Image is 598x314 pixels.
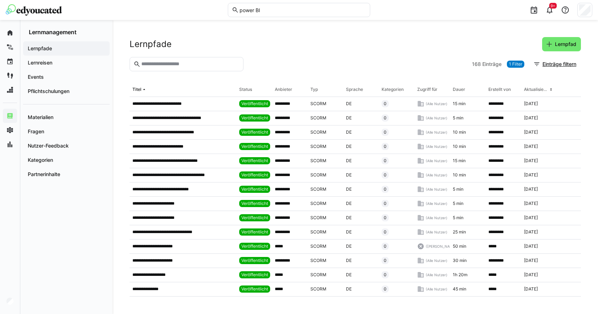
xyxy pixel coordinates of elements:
[346,129,352,135] span: DE
[453,172,466,178] span: 10 min
[453,258,467,263] span: 30 min
[524,243,538,249] span: [DATE]
[239,87,252,92] div: Status
[524,101,538,107] span: [DATE]
[132,87,141,92] div: Titel
[346,115,352,121] span: DE
[239,7,366,13] input: Skills und Lernpfade durchsuchen…
[524,201,538,206] span: [DATE]
[346,186,352,192] span: DE
[130,39,172,50] h2: Lernpfade
[417,87,437,92] div: Zugriff für
[426,272,447,277] span: (Alle Nutzer)
[554,41,577,48] span: Lernpfad
[524,158,538,164] span: [DATE]
[453,129,466,135] span: 10 min
[426,101,447,106] span: (Alle Nutzer)
[384,101,387,107] span: 0
[310,229,326,235] span: SCORM
[310,215,326,221] span: SCORM
[453,215,463,221] span: 5 min
[453,243,466,249] span: 50 min
[346,87,363,92] div: Sprache
[310,186,326,192] span: SCORM
[524,229,538,235] span: [DATE]
[384,229,387,235] span: 0
[241,229,268,235] span: Veröffentlicht
[524,215,538,221] span: [DATE]
[426,230,447,235] span: (Alle Nutzer)
[426,130,447,135] span: (Alle Nutzer)
[310,115,326,121] span: SCORM
[524,144,538,149] span: [DATE]
[346,258,352,263] span: DE
[426,287,447,292] span: (Alle Nutzer)
[241,186,268,192] span: Veröffentlicht
[346,158,352,164] span: DE
[346,215,352,221] span: DE
[275,87,292,92] div: Anbieter
[453,272,467,278] span: 1h 20m
[426,187,447,192] span: (Alle Nutzer)
[541,61,577,68] span: Einträge filtern
[384,158,387,164] span: 0
[384,201,387,206] span: 0
[346,201,352,206] span: DE
[384,243,387,249] span: 0
[310,144,326,149] span: SCORM
[426,173,447,177] span: (Alle Nutzer)
[524,272,538,278] span: [DATE]
[453,286,466,292] span: 45 min
[426,144,447,149] span: (Alle Nutzer)
[241,215,268,221] span: Veröffentlicht
[384,286,387,292] span: 0
[310,101,326,107] span: SCORM
[346,172,352,178] span: DE
[310,258,326,263] span: SCORM
[384,115,387,121] span: 0
[241,286,268,292] span: Veröffentlicht
[384,215,387,221] span: 0
[551,4,555,8] span: 9+
[524,258,538,263] span: [DATE]
[241,115,268,121] span: Veröffentlicht
[453,115,463,121] span: 5 min
[453,229,466,235] span: 25 min
[310,87,318,92] div: Typ
[241,258,268,263] span: Veröffentlicht
[426,158,447,163] span: (Alle Nutzer)
[426,244,458,249] span: ([PERSON_NAME])
[524,129,538,135] span: [DATE]
[530,57,581,71] button: Einträge filtern
[426,201,447,206] span: (Alle Nutzer)
[241,129,268,135] span: Veröffentlicht
[453,144,466,149] span: 10 min
[382,87,404,92] div: Kategorien
[346,144,352,149] span: DE
[524,286,538,292] span: [DATE]
[524,172,538,178] span: [DATE]
[509,61,522,67] span: 1 Filter
[488,87,511,92] div: Erstellt von
[453,158,466,164] span: 15 min
[241,201,268,206] span: Veröffentlicht
[241,101,268,107] span: Veröffentlicht
[241,158,268,164] span: Veröffentlicht
[524,186,538,192] span: [DATE]
[310,243,326,249] span: SCORM
[384,186,387,192] span: 0
[426,258,447,263] span: (Alle Nutzer)
[384,172,387,178] span: 0
[310,129,326,135] span: SCORM
[346,101,352,107] span: DE
[346,272,352,278] span: DE
[346,286,352,292] span: DE
[384,129,387,135] span: 0
[453,87,465,92] div: Dauer
[472,61,481,68] span: 168
[524,87,548,92] div: Aktualisiert am
[524,115,538,121] span: [DATE]
[310,158,326,164] span: SCORM
[384,258,387,263] span: 0
[453,186,463,192] span: 5 min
